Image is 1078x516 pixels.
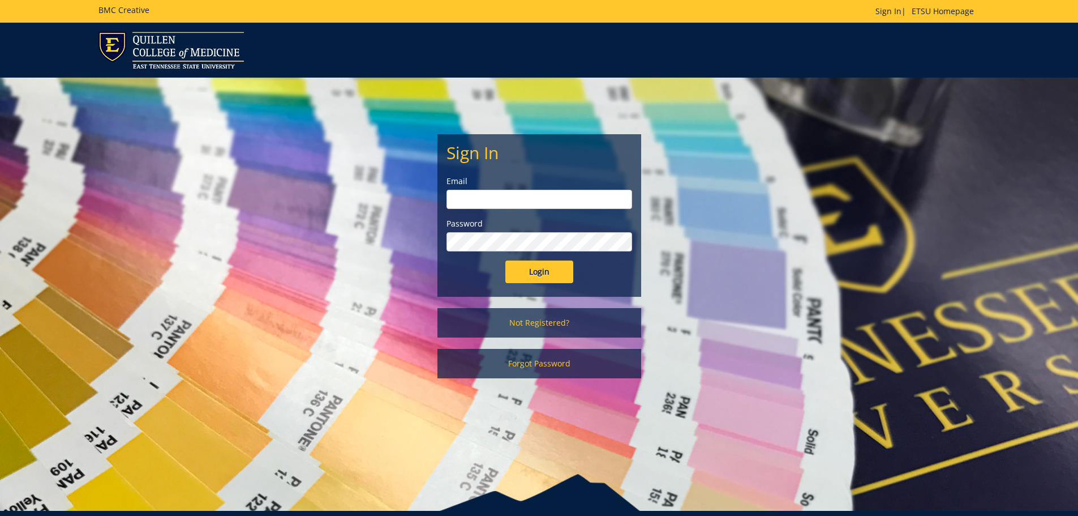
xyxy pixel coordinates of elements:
a: Sign In [875,6,901,16]
h5: BMC Creative [98,6,149,14]
img: ETSU logo [98,32,244,69]
p: | [875,6,980,17]
label: Password [446,218,632,229]
h2: Sign In [446,143,632,162]
a: Not Registered? [437,308,641,338]
input: Login [505,261,573,283]
a: Forgot Password [437,349,641,378]
label: Email [446,176,632,187]
a: ETSU Homepage [906,6,980,16]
